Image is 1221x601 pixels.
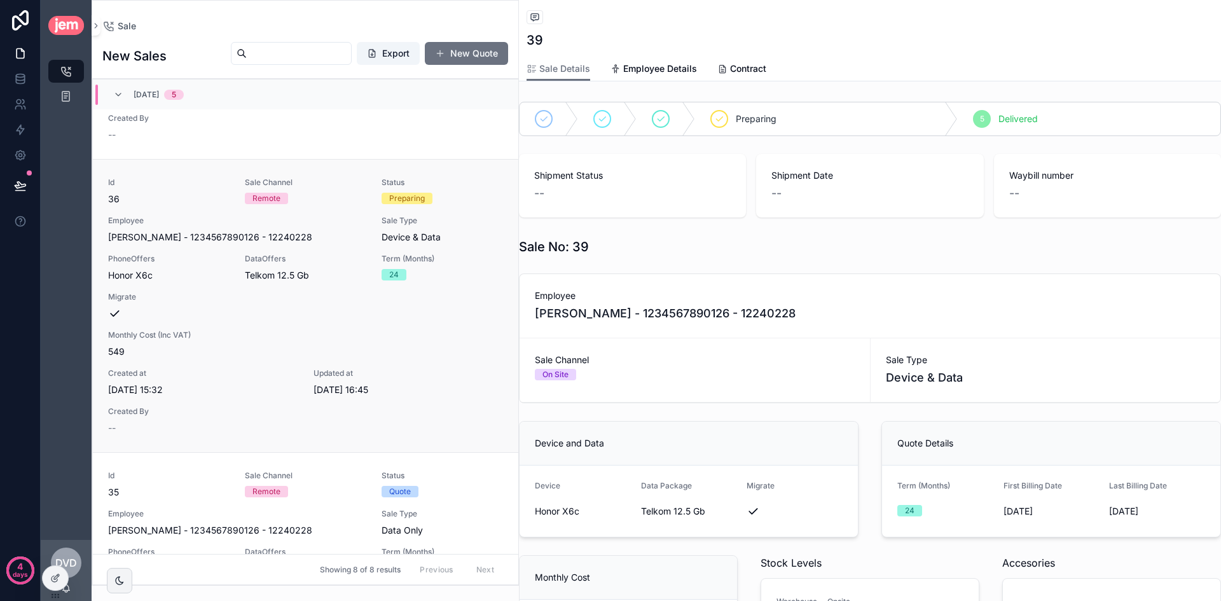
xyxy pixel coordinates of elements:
[535,354,855,366] span: Sale Channel
[102,47,167,65] h1: New Sales
[108,216,366,226] span: Employee
[108,269,153,282] span: Honor X6c
[717,57,766,83] a: Contract
[641,481,692,490] span: Data Package
[245,254,366,264] span: DataOffers
[641,505,705,518] span: Telkom 12.5 Gb
[527,57,590,81] a: Sale Details
[108,292,298,302] span: Migrate
[542,369,569,380] div: On Site
[41,51,92,125] div: scrollable content
[1109,481,1167,490] span: Last Billing Date
[252,486,280,497] div: Remote
[886,369,1206,387] span: Device & Data
[610,57,697,83] a: Employee Details
[245,269,309,282] span: Telkom 12.5 Gb
[108,383,298,396] span: [DATE] 15:32
[535,481,560,490] span: Device
[539,62,590,75] span: Sale Details
[382,216,503,226] span: Sale Type
[17,560,23,573] p: 4
[389,486,411,497] div: Quote
[771,184,782,202] span: --
[108,254,230,264] span: PhoneOffers
[747,481,775,490] span: Migrate
[535,305,796,322] span: [PERSON_NAME] - 1234567890126 - 12240228
[425,42,508,65] button: New Quote
[108,471,230,481] span: Id
[1009,169,1206,182] span: Waybill number
[886,354,1206,366] span: Sale Type
[108,345,503,358] span: 549
[382,254,503,264] span: Term (Months)
[535,289,1205,302] span: Employee
[108,128,116,141] span: --
[108,368,298,378] span: Created at
[535,572,590,583] span: Monthly Cost
[519,238,589,256] h1: Sale No: 39
[320,565,401,575] span: Showing 8 of 8 results
[382,547,503,557] span: Term (Months)
[108,113,230,123] span: Created By
[389,193,425,204] div: Preparing
[108,524,312,537] span: [PERSON_NAME] - 1234567890126 - 12240228
[761,555,822,570] span: Stock Levels
[1109,505,1205,518] span: [DATE]
[55,555,77,570] span: Dvd
[535,505,579,518] span: Honor X6c
[736,113,776,125] span: Preparing
[108,177,230,188] span: Id
[314,383,504,396] span: [DATE] 16:45
[108,486,230,499] span: 35
[357,42,420,65] button: Export
[93,159,518,452] a: Id36Sale ChannelRemoteStatusPreparingEmployee[PERSON_NAME] - 1234567890126 - 12240228Sale TypeDev...
[389,269,399,280] div: 24
[48,16,84,34] img: App logo
[245,547,366,557] span: DataOffers
[1009,184,1019,202] span: --
[108,422,116,434] span: --
[108,231,312,244] span: [PERSON_NAME] - 1234567890126 - 12240228
[534,184,544,202] span: --
[998,113,1038,125] span: Delivered
[897,438,953,448] span: Quote Details
[535,438,604,448] span: Device and Data
[108,406,230,417] span: Created By
[382,177,503,188] span: Status
[382,231,503,244] span: Device & Data
[905,505,914,516] div: 24
[13,565,28,583] p: days
[314,368,504,378] span: Updated at
[382,471,503,481] span: Status
[245,177,366,188] span: Sale Channel
[108,509,366,519] span: Employee
[108,330,503,340] span: Monthly Cost (Inc VAT)
[134,90,159,100] span: [DATE]
[730,62,766,75] span: Contract
[1002,555,1055,570] span: Accesories
[1004,505,1100,518] span: [DATE]
[534,169,731,182] span: Shipment Status
[252,193,280,204] div: Remote
[980,114,984,124] span: 5
[1004,481,1062,490] span: First Billing Date
[118,20,136,32] span: Sale
[108,193,230,205] span: 36
[172,90,176,100] div: 5
[245,471,366,481] span: Sale Channel
[108,547,230,557] span: PhoneOffers
[382,524,503,537] span: Data Only
[897,481,950,490] span: Term (Months)
[382,509,503,519] span: Sale Type
[771,169,968,182] span: Shipment Date
[102,20,136,32] a: Sale
[527,31,543,49] h1: 39
[623,62,697,75] span: Employee Details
